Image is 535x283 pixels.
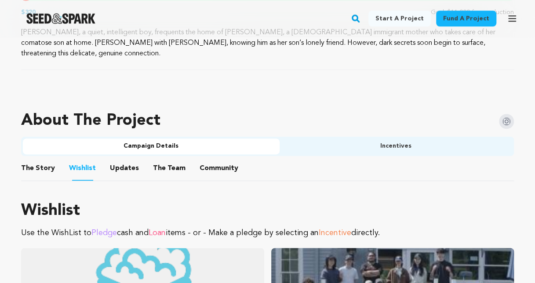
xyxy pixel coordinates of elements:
span: Story [21,163,55,174]
span: The [21,163,34,174]
p: Use the WishList to cash and items - or - Make a pledge by selecting an directly. [21,227,514,239]
a: Start a project [368,11,431,26]
span: Updates [110,163,139,174]
a: Fund a project [436,11,496,26]
h1: About The Project [21,112,160,130]
img: Seed&Spark Logo Dark Mode [26,13,95,24]
span: The [153,163,166,174]
a: Seed&Spark Homepage [26,13,95,24]
span: Wishlist [69,163,96,174]
button: Incentives [280,138,513,154]
span: Incentive [319,229,351,237]
p: [PERSON_NAME], a quiet, intelligent boy, frequents the home of [PERSON_NAME], a [DEMOGRAPHIC_DATA... [21,27,514,59]
span: Pledge [91,229,117,237]
span: Team [153,163,186,174]
span: Community [200,163,238,174]
span: Loan [149,229,166,237]
button: Campaign Details [23,138,280,154]
img: Seed&Spark Instagram Icon [499,114,514,129]
h1: Wishlist [21,202,514,220]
